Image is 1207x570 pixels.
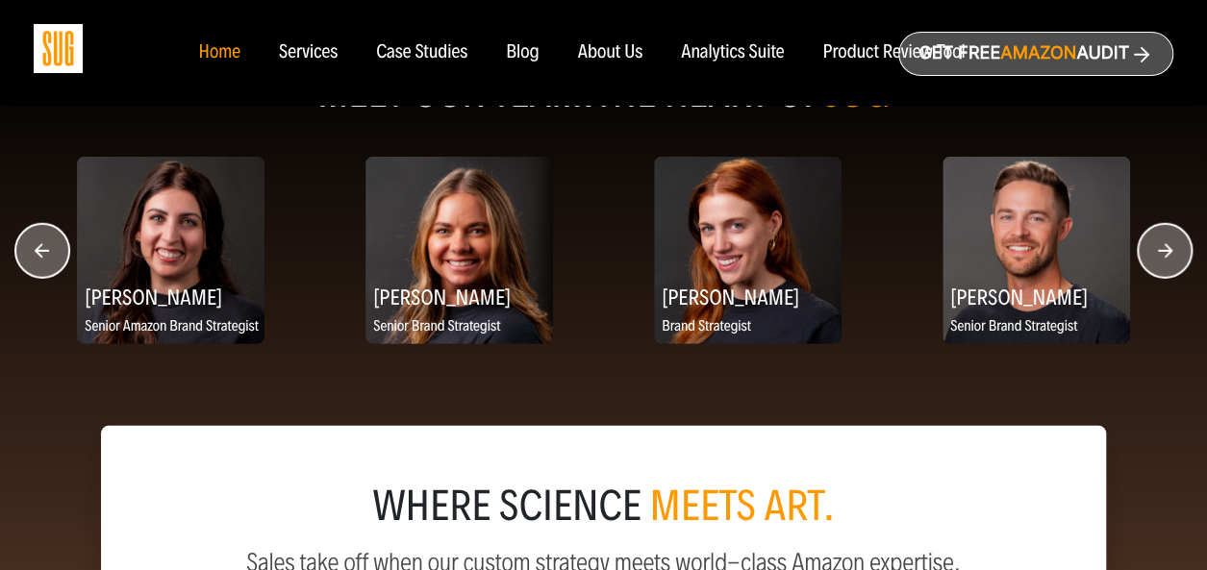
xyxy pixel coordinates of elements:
[943,157,1130,344] img: Scott Ptaszynski, Senior Brand Strategist
[376,42,467,63] a: Case Studies
[943,315,1130,339] p: Senior Brand Strategist
[279,42,338,63] a: Services
[681,42,784,63] a: Analytics Suite
[198,42,239,63] a: Home
[365,278,553,315] h2: [PERSON_NAME]
[649,481,835,532] span: meets art.
[77,278,264,315] h2: [PERSON_NAME]
[77,315,264,339] p: Senior Amazon Brand Strategist
[654,278,842,315] h2: [PERSON_NAME]
[365,157,553,344] img: Katie Ritterbush, Senior Brand Strategist
[506,42,540,63] a: Blog
[654,315,842,339] p: Brand Strategist
[822,42,965,63] a: Product Review Tool
[1000,43,1076,63] span: Amazon
[898,32,1173,76] a: Get freeAmazonAudit
[147,487,1061,526] div: where science
[34,24,83,73] img: Sug
[943,278,1130,315] h2: [PERSON_NAME]
[77,157,264,344] img: Meridith Andrew, Senior Amazon Brand Strategist
[578,42,643,63] a: About Us
[365,315,553,339] p: Senior Brand Strategist
[654,157,842,344] img: Emily Kozel, Brand Strategist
